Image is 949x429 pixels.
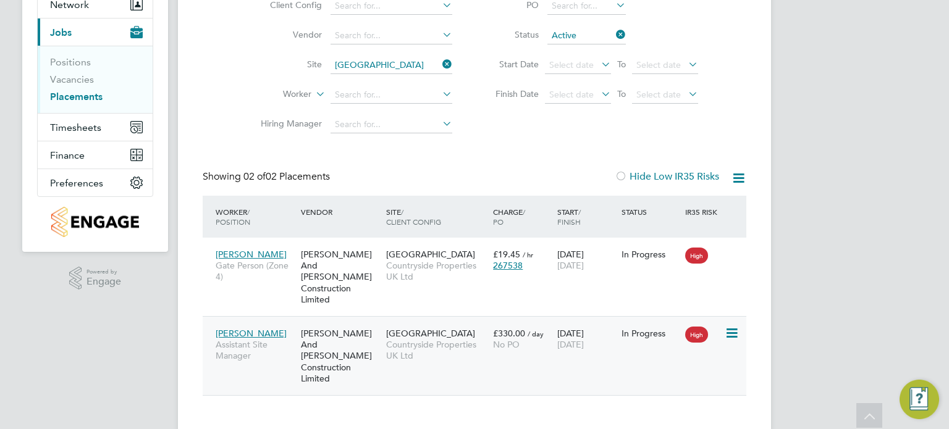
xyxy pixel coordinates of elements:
input: Search for... [331,116,452,133]
span: To [614,86,630,102]
div: Showing [203,170,332,183]
a: Positions [50,56,91,68]
div: Status [618,201,683,223]
div: Charge [490,201,554,233]
span: High [685,327,708,343]
label: Finish Date [483,88,539,99]
div: [PERSON_NAME] And [PERSON_NAME] Construction Limited [298,322,383,390]
input: Search for... [331,86,452,104]
label: Status [483,29,539,40]
div: IR35 Risk [682,201,725,223]
span: Jobs [50,27,72,38]
a: Powered byEngage [69,267,122,290]
div: [PERSON_NAME] And [PERSON_NAME] Construction Limited [298,243,383,311]
span: Finance [50,149,85,161]
span: Gate Person (Zone 4) [216,260,295,282]
a: Placements [50,91,103,102]
span: [GEOGRAPHIC_DATA] [386,249,475,260]
label: Hiring Manager [251,118,322,129]
button: Jobs [38,19,153,46]
input: Search for... [331,57,452,74]
label: Vendor [251,29,322,40]
span: 267538 [493,260,523,271]
div: In Progress [622,328,680,339]
span: Assistant Site Manager [216,339,295,361]
span: / Finish [557,207,581,227]
label: Hide Low IR35 Risks [615,170,719,183]
div: [DATE] [554,243,618,277]
input: Select one [547,27,626,44]
span: Select date [549,89,594,100]
span: Timesheets [50,122,101,133]
div: Start [554,201,618,233]
div: Worker [213,201,298,233]
span: / hr [523,250,533,259]
label: Worker [240,88,311,101]
span: [DATE] [557,260,584,271]
span: [PERSON_NAME] [216,249,287,260]
a: Go to home page [37,207,153,237]
button: Preferences [38,169,153,196]
span: Select date [636,89,681,100]
span: No PO [493,339,520,350]
span: High [685,248,708,264]
input: Search for... [331,27,452,44]
span: Countryside Properties UK Ltd [386,260,487,282]
span: [PERSON_NAME] [216,328,287,339]
label: Start Date [483,59,539,70]
div: Site [383,201,490,233]
span: / day [528,329,544,338]
span: £330.00 [493,328,525,339]
span: £19.45 [493,249,520,260]
button: Engage Resource Center [900,380,939,419]
span: Countryside Properties UK Ltd [386,339,487,361]
div: Jobs [38,46,153,113]
div: Vendor [298,201,383,223]
span: Powered by [86,267,121,277]
a: Vacancies [50,73,94,85]
span: 02 Placements [243,170,330,183]
span: / PO [493,207,525,227]
span: Preferences [50,177,103,189]
span: To [614,56,630,72]
span: Select date [636,59,681,70]
span: [GEOGRAPHIC_DATA] [386,328,475,339]
span: / Client Config [386,207,441,227]
div: [DATE] [554,322,618,356]
button: Timesheets [38,114,153,141]
img: countryside-properties-logo-retina.png [51,207,138,237]
span: / Position [216,207,250,227]
span: 02 of [243,170,266,183]
a: [PERSON_NAME]Gate Person (Zone 4)[PERSON_NAME] And [PERSON_NAME] Construction Limited[GEOGRAPHIC_... [213,242,746,252]
button: Finance [38,141,153,169]
span: [DATE] [557,339,584,350]
span: Select date [549,59,594,70]
label: Site [251,59,322,70]
div: In Progress [622,249,680,260]
a: [PERSON_NAME]Assistant Site Manager[PERSON_NAME] And [PERSON_NAME] Construction Limited[GEOGRAPHI... [213,321,746,331]
span: Engage [86,277,121,287]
